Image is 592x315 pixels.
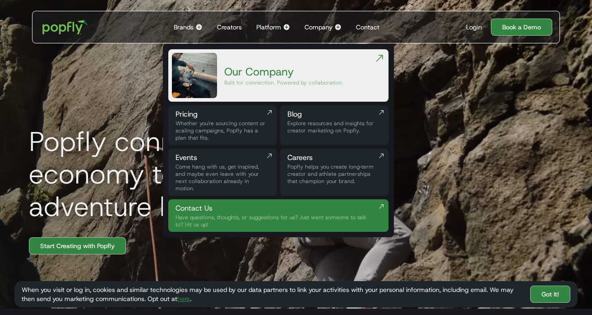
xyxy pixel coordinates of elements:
[174,23,194,32] div: Brands
[176,109,269,120] div: Pricing
[177,295,190,303] a: here
[280,105,388,145] a: BlogExplore resources and insights for creator marketing on Popfly.
[280,149,388,196] a: CareersPopfly helps you create long‑term creator and athlete partnerships that champion your brand.
[224,65,343,79] div: Our Company
[491,19,552,36] a: Book a Demo
[530,286,570,303] a: Got It!
[352,11,383,43] a: Contact
[356,23,379,32] div: Contact
[176,152,269,163] div: Events
[176,163,269,192] div: Come hang with us, get inspired, and maybe even leave with your next collaboration already in mot...
[176,203,374,214] div: Contact Us
[213,11,245,43] a: Creators
[217,23,242,32] div: Creators
[176,120,269,141] div: Whether you're sourcing content or scaling campaigns, Popfly has a plan that fits.
[29,237,126,254] a: Start Creating with Popfly
[36,14,94,41] a: home
[287,152,381,163] div: Careers
[176,214,374,228] div: Have questions, thoughts, or suggestions for us? Just want someone to talk to? Hit us up!
[287,109,381,120] div: Blog
[466,23,482,32] div: Login
[287,163,381,185] div: Popfly helps you create long‑term creator and athlete partnerships that champion your brand.
[168,105,277,145] a: PricingWhether you're sourcing content or scaling campaigns, Popfly has a plan that fits.
[168,49,388,102] a: Our CompanyBuilt for connection. Powered by collaboration.
[287,120,381,134] div: Explore resources and insights for creator marketing on Popfly.
[462,23,486,32] a: Login
[168,199,388,232] a: Contact UsHave questions, thoughts, or suggestions for us? Just want someone to talk to? Hit us up!
[224,79,343,86] div: Built for connection. Powered by collaboration.
[22,285,523,303] div: When you visit or log in, cookies and similar technologies may be used by our data partners to li...
[256,23,281,32] div: Platform
[305,23,333,32] div: Company
[22,125,428,223] h1: Popfly connects the creator economy to outdoor + adventure brands
[168,149,277,196] a: EventsCome hang with us, get inspired, and maybe even leave with your next collaboration already ...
